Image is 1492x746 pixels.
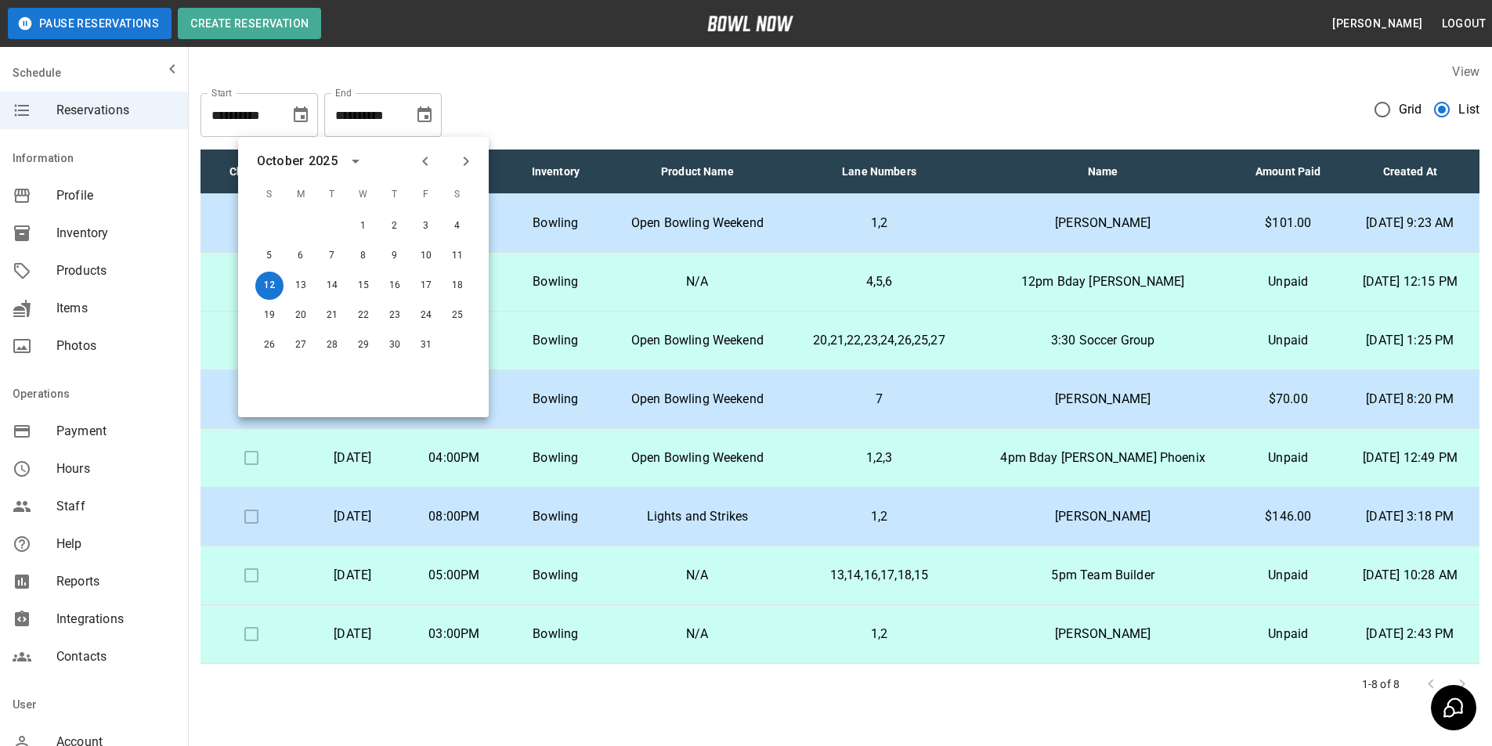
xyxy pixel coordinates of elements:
[801,331,958,350] p: 20,21,22,23,24,26,25,27
[381,179,409,211] span: T
[1458,100,1479,119] span: List
[381,331,409,359] button: Oct 30, 2025
[412,331,440,359] button: Oct 31, 2025
[982,272,1223,291] p: 12pm Bday [PERSON_NAME]
[518,507,594,526] p: Bowling
[443,179,471,211] span: S
[982,507,1223,526] p: [PERSON_NAME]
[443,301,471,330] button: Oct 25, 2025
[1353,331,1467,350] p: [DATE] 1:25 PM
[318,242,346,270] button: Oct 7, 2025
[707,16,793,31] img: logo
[318,179,346,211] span: T
[518,272,594,291] p: Bowling
[505,150,607,194] th: Inventory
[56,186,175,205] span: Profile
[315,566,392,585] p: [DATE]
[56,459,175,478] span: Hours
[1236,150,1341,194] th: Amount Paid
[1248,566,1328,585] p: Unpaid
[349,212,378,240] button: Oct 1, 2025
[56,535,175,553] span: Help
[315,625,392,643] p: [DATE]
[1353,390,1467,409] p: [DATE] 8:20 PM
[619,214,775,232] p: Open Bowling Weekend
[315,507,392,526] p: [DATE]
[982,449,1223,467] p: 4pm Bday [PERSON_NAME] Phoenix
[349,331,378,359] button: Oct 29, 2025
[409,99,440,131] button: Choose date, selected date is Oct 12, 2025
[412,179,440,211] span: F
[1353,507,1467,526] p: [DATE] 3:18 PM
[982,390,1223,409] p: [PERSON_NAME]
[56,101,175,120] span: Reservations
[619,507,775,526] p: Lights and Strikes
[1399,100,1422,119] span: Grid
[619,625,775,643] p: N/A
[255,331,284,359] button: Oct 26, 2025
[801,566,958,585] p: 13,14,16,17,18,15
[349,272,378,300] button: Oct 15, 2025
[801,214,958,232] p: 1,2
[982,331,1223,350] p: 3:30 Soccer Group
[381,242,409,270] button: Oct 9, 2025
[518,625,594,643] p: Bowling
[412,148,439,175] button: Previous month
[56,572,175,591] span: Reports
[56,610,175,629] span: Integrations
[443,212,471,240] button: Oct 4, 2025
[1353,625,1467,643] p: [DATE] 2:43 PM
[381,272,409,300] button: Oct 16, 2025
[416,507,493,526] p: 08:00PM
[255,242,284,270] button: Oct 5, 2025
[318,272,346,300] button: Oct 14, 2025
[1436,9,1492,38] button: Logout
[619,449,775,467] p: Open Bowling Weekend
[1353,566,1467,585] p: [DATE] 10:28 AM
[619,331,775,350] p: Open Bowling Weekend
[518,449,594,467] p: Bowling
[56,224,175,243] span: Inventory
[200,150,302,194] th: Check In
[801,272,958,291] p: 4,5,6
[285,99,316,131] button: Choose date, selected date is Sep 12, 2025
[381,212,409,240] button: Oct 2, 2025
[1341,150,1479,194] th: Created At
[255,179,284,211] span: S
[412,301,440,330] button: Oct 24, 2025
[1248,214,1328,232] p: $101.00
[453,148,479,175] button: Next month
[309,152,338,171] div: 2025
[349,179,378,211] span: W
[982,214,1223,232] p: [PERSON_NAME]
[178,8,321,39] button: Create Reservation
[412,242,440,270] button: Oct 10, 2025
[56,299,175,318] span: Items
[349,301,378,330] button: Oct 22, 2025
[56,497,175,516] span: Staff
[801,449,958,467] p: 1,2,3
[8,8,172,39] button: Pause Reservations
[56,647,175,666] span: Contacts
[789,150,970,194] th: Lane Numbers
[412,212,440,240] button: Oct 3, 2025
[1326,9,1429,38] button: [PERSON_NAME]
[801,390,958,409] p: 7
[801,507,958,526] p: 1,2
[56,337,175,355] span: Photos
[416,449,493,467] p: 04:00PM
[257,152,304,171] div: October
[287,331,315,359] button: Oct 27, 2025
[518,331,594,350] p: Bowling
[255,301,284,330] button: Oct 19, 2025
[518,390,594,409] p: Bowling
[606,150,788,194] th: Product Name
[287,179,315,211] span: M
[1248,272,1328,291] p: Unpaid
[1248,507,1328,526] p: $146.00
[318,331,346,359] button: Oct 28, 2025
[982,625,1223,643] p: [PERSON_NAME]
[443,272,471,300] button: Oct 18, 2025
[518,214,594,232] p: Bowling
[287,301,315,330] button: Oct 20, 2025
